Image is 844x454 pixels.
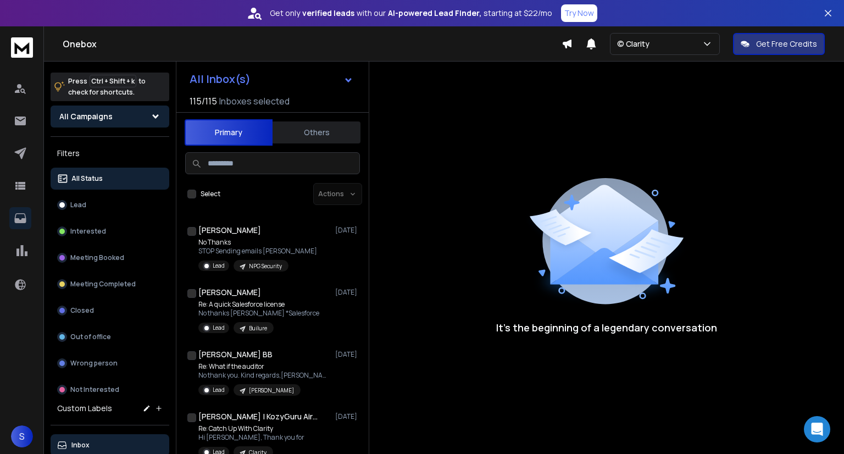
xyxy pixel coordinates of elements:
[185,119,273,146] button: Primary
[51,106,169,128] button: All Campaigns
[51,220,169,242] button: Interested
[561,4,597,22] button: Try Now
[388,8,481,19] strong: AI-powered Lead Finder,
[11,425,33,447] button: S
[496,320,717,335] p: It’s the beginning of a legendary conversation
[51,326,169,348] button: Out of office
[63,37,562,51] h1: Onebox
[11,37,33,58] img: logo
[70,201,86,209] p: Lead
[51,194,169,216] button: Lead
[71,441,90,450] p: Inbox
[90,75,136,87] span: Ctrl + Shift + k
[564,8,594,19] p: Try Now
[219,95,290,108] h3: Inboxes selected
[59,111,113,122] h1: All Campaigns
[335,350,360,359] p: [DATE]
[198,225,261,236] h1: [PERSON_NAME]
[198,309,319,318] p: No thanks [PERSON_NAME] *Salesforce
[70,333,111,341] p: Out of office
[213,262,225,270] p: Lead
[201,190,220,198] label: Select
[198,424,304,433] p: Re: Catch Up With Clarity
[51,247,169,269] button: Meeting Booked
[71,174,103,183] p: All Status
[198,287,261,298] h1: [PERSON_NAME]
[335,412,360,421] p: [DATE]
[70,280,136,289] p: Meeting Completed
[198,371,330,380] p: No thank you. Kind regards,[PERSON_NAME]
[249,262,282,270] p: NPG Security
[51,168,169,190] button: All Status
[51,146,169,161] h3: Filters
[198,411,319,422] h1: [PERSON_NAME] | KozyGuru Airbnb Management
[70,227,106,236] p: Interested
[70,385,119,394] p: Not Interested
[756,38,817,49] p: Get Free Credits
[181,68,362,90] button: All Inbox(s)
[273,120,360,145] button: Others
[70,306,94,315] p: Closed
[190,95,217,108] span: 115 / 115
[198,300,319,309] p: Re: A quick Salesforce license
[198,362,330,371] p: Re: What if the auditor
[198,238,317,247] p: No Thanks
[249,324,267,333] p: Builure
[70,359,118,368] p: Wrong person
[198,247,317,256] p: STOP Sending emails [PERSON_NAME]
[190,74,251,85] h1: All Inbox(s)
[51,352,169,374] button: Wrong person
[213,386,225,394] p: Lead
[804,416,830,442] div: Open Intercom Messenger
[198,433,304,442] p: Hi [PERSON_NAME], Thank you for
[198,349,273,360] h1: [PERSON_NAME] BB
[302,8,354,19] strong: verified leads
[213,324,225,332] p: Lead
[270,8,552,19] p: Get only with our starting at $22/mo
[57,403,112,414] h3: Custom Labels
[617,38,654,49] p: © Clarity
[249,386,294,395] p: [PERSON_NAME]
[51,300,169,322] button: Closed
[733,33,825,55] button: Get Free Credits
[335,288,360,297] p: [DATE]
[335,226,360,235] p: [DATE]
[51,273,169,295] button: Meeting Completed
[51,379,169,401] button: Not Interested
[70,253,124,262] p: Meeting Booked
[68,76,146,98] p: Press to check for shortcuts.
